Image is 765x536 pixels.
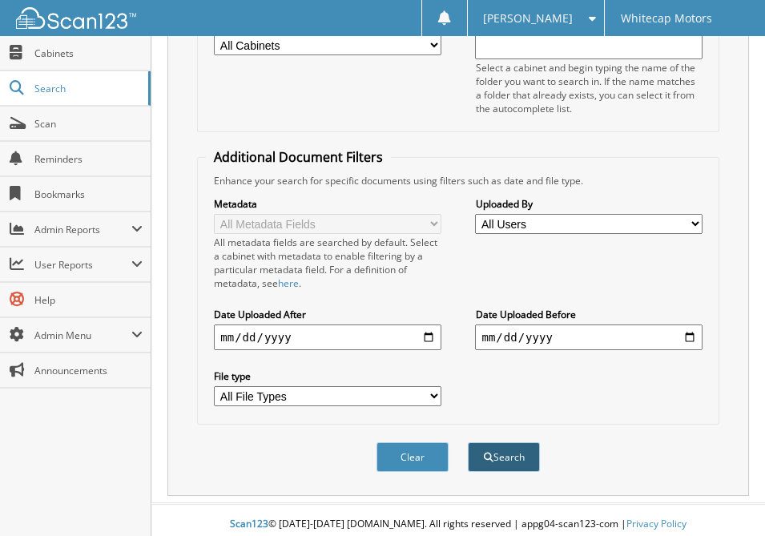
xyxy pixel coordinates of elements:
button: Clear [376,442,449,472]
iframe: Chat Widget [685,459,765,536]
label: Uploaded By [475,197,702,211]
label: Date Uploaded Before [475,308,702,321]
span: Search [34,82,140,95]
a: Privacy Policy [626,517,686,530]
a: here [278,276,299,290]
div: Select a cabinet and begin typing the name of the folder you want to search in. If the name match... [475,61,702,115]
span: Help [34,293,143,307]
legend: Additional Document Filters [206,148,391,166]
span: Reminders [34,152,143,166]
input: end [475,324,702,350]
div: All metadata fields are searched by default. Select a cabinet with metadata to enable filtering b... [214,236,441,290]
span: [PERSON_NAME] [483,14,573,23]
span: Whitecap Motors [621,14,712,23]
span: Announcements [34,364,143,377]
span: Cabinets [34,46,143,60]
input: start [214,324,441,350]
img: scan123-logo-white.svg [16,7,136,29]
label: Date Uploaded After [214,308,441,321]
button: Search [468,442,540,472]
span: Scan [34,117,143,131]
span: Bookmarks [34,187,143,201]
span: Scan123 [230,517,268,530]
span: User Reports [34,258,131,272]
span: Admin Menu [34,328,131,342]
label: File type [214,369,441,383]
div: Enhance your search for specific documents using filters such as date and file type. [206,174,710,187]
label: Metadata [214,197,441,211]
span: Admin Reports [34,223,131,236]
